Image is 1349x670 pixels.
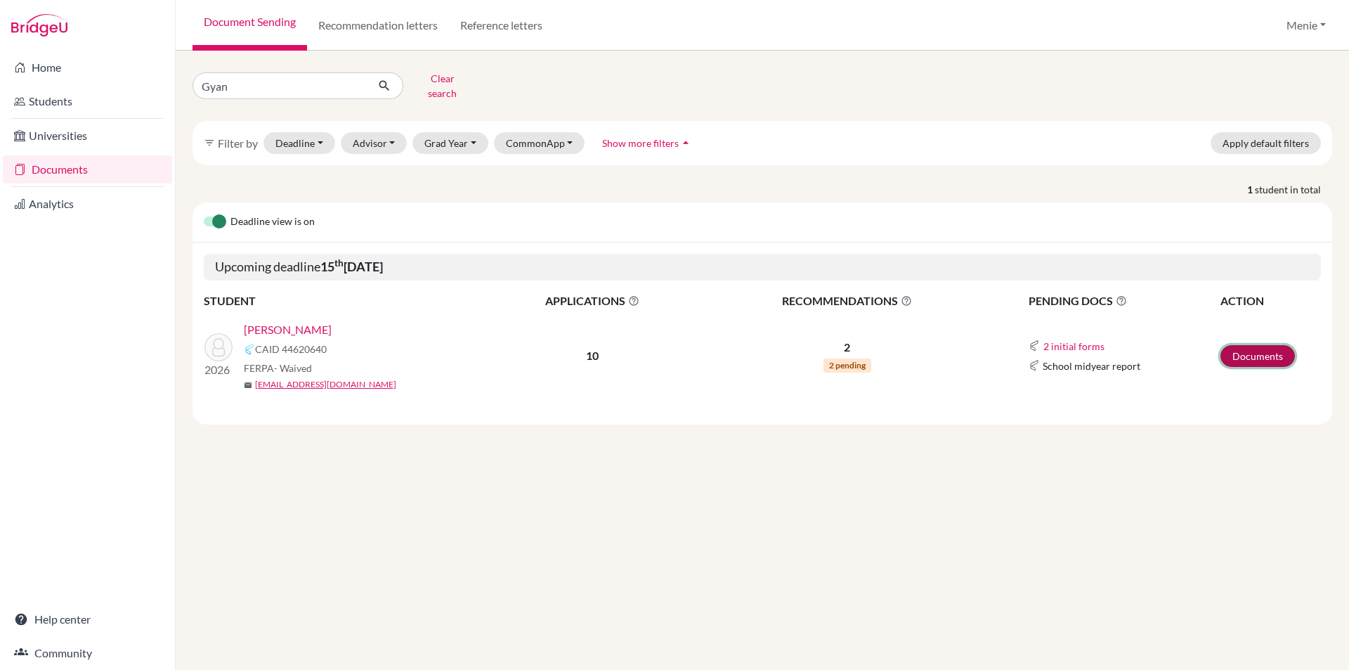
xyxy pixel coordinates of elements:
a: Analytics [3,190,172,218]
i: arrow_drop_up [679,136,693,150]
span: mail [244,381,252,389]
span: FERPA [244,361,312,375]
button: Deadline [263,132,335,154]
span: 2 pending [823,359,871,373]
span: student in total [1255,182,1332,197]
span: Deadline view is on [230,214,315,231]
a: [PERSON_NAME] [244,321,332,338]
a: Universities [3,122,172,150]
button: Menie [1280,12,1332,39]
p: 2 [700,339,994,356]
i: filter_list [204,137,215,148]
b: 15 [DATE] [320,259,383,274]
span: CAID 44620640 [255,342,327,356]
a: [EMAIL_ADDRESS][DOMAIN_NAME] [255,378,396,391]
strong: 1 [1247,182,1255,197]
th: STUDENT [204,292,485,310]
button: Apply default filters [1211,132,1321,154]
button: Advisor [341,132,408,154]
button: Show more filtersarrow_drop_up [590,132,705,154]
a: Home [3,53,172,82]
h5: Upcoming deadline [204,254,1321,281]
span: Show more filters [602,137,679,149]
button: 2 initial forms [1043,338,1105,354]
p: 2026 [204,361,233,378]
span: APPLICATIONS [485,292,699,309]
a: Help center [3,605,172,633]
button: CommonApp [494,132,585,154]
button: Grad Year [412,132,488,154]
sup: th [334,257,344,269]
span: RECOMMENDATIONS [700,292,994,309]
img: Narayan, Gyan [204,333,233,361]
input: Find student by name... [193,72,367,99]
span: School midyear report [1043,359,1140,373]
span: PENDING DOCS [1029,292,1219,309]
span: Filter by [218,136,258,150]
a: Documents [1220,345,1295,367]
a: Documents [3,155,172,183]
b: 10 [586,349,599,362]
th: ACTION [1220,292,1321,310]
img: Common App logo [1029,340,1040,352]
a: Students [3,87,172,115]
img: Common App logo [244,344,255,355]
img: Bridge-U [11,14,67,37]
a: Community [3,639,172,667]
span: - Waived [274,362,312,374]
img: Common App logo [1029,360,1040,371]
button: Clear search [403,67,481,104]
